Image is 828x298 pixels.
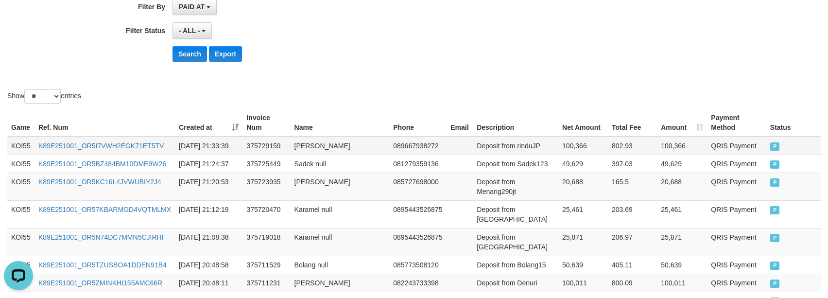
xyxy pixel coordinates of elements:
th: Game [7,109,34,137]
a: K89E251001_OR5I7VWH2EGK71ET5TV [38,142,164,150]
a: K89E251001_OR5KC16L4JVWUBIY2J4 [38,178,161,186]
td: KOI55 [7,228,34,256]
td: [DATE] 20:48:58 [175,256,242,274]
td: 100,366 [657,137,707,155]
td: 375725449 [242,155,290,173]
td: [DATE] 21:12:19 [175,200,242,228]
td: 085727698000 [389,173,447,200]
td: [PERSON_NAME] [291,137,390,155]
td: 203.69 [608,200,657,228]
td: KOI55 [7,155,34,173]
button: Search [172,46,207,62]
td: 375711529 [242,256,290,274]
td: 25,871 [657,228,707,256]
td: QRIS Payment [707,155,766,173]
td: Deposit from Menang290jt [473,173,558,200]
td: [DATE] 21:08:38 [175,228,242,256]
span: PAID [770,160,780,169]
td: Karamel null [291,228,390,256]
button: - ALL - [172,22,212,39]
td: 0895443526875 [389,200,447,228]
td: 100,011 [558,274,608,292]
td: [PERSON_NAME] [291,274,390,292]
th: Created at: activate to sort column ascending [175,109,242,137]
td: 206.97 [608,228,657,256]
select: Showentries [24,89,61,104]
span: PAID [770,262,780,270]
td: 397.03 [608,155,657,173]
span: PAID [770,142,780,151]
td: QRIS Payment [707,274,766,292]
th: Description [473,109,558,137]
td: Deposit from rinduJP [473,137,558,155]
span: PAID [770,280,780,288]
span: PAID [770,178,780,187]
td: KOI55 [7,200,34,228]
td: 375711231 [242,274,290,292]
td: 375729159 [242,137,290,155]
td: [DATE] 21:20:53 [175,173,242,200]
td: QRIS Payment [707,228,766,256]
td: Bolang null [291,256,390,274]
td: 50,639 [558,256,608,274]
th: Payment Method [707,109,766,137]
td: 405.11 [608,256,657,274]
span: PAID AT [179,3,205,11]
td: 49,629 [558,155,608,173]
td: Deposit from [GEOGRAPHIC_DATA] [473,228,558,256]
td: 165.5 [608,173,657,200]
span: PAID [770,206,780,214]
th: Net Amount [558,109,608,137]
button: Open LiveChat chat widget [4,4,33,33]
td: 375719018 [242,228,290,256]
th: Name [291,109,390,137]
a: K89E251001_OR57KBARMGD4VQTMLMX [38,206,171,213]
td: Karamel null [291,200,390,228]
th: Phone [389,109,447,137]
a: K89E251001_OR5TZUSBOA1DDEN91B4 [38,261,167,269]
span: PAID [770,234,780,242]
th: Status [766,109,821,137]
td: 20,688 [558,173,608,200]
td: 100,011 [657,274,707,292]
th: Total Fee [608,109,657,137]
span: - ALL - [179,27,200,35]
td: KOI55 [7,137,34,155]
td: QRIS Payment [707,256,766,274]
td: [DATE] 21:33:39 [175,137,242,155]
td: 375723935 [242,173,290,200]
th: Amount: activate to sort column ascending [657,109,707,137]
td: KOI55 [7,256,34,274]
td: [PERSON_NAME] [291,173,390,200]
td: Deposit from Denuri [473,274,558,292]
a: K89E251001_OR5N74DC7MMN5CJIRHI [38,233,164,241]
td: 089667938272 [389,137,447,155]
td: 375720470 [242,200,290,228]
td: Deposit from Sadek123 [473,155,558,173]
td: 0895443526875 [389,228,447,256]
button: Export [209,46,242,62]
td: Sadek null [291,155,390,173]
td: 25,871 [558,228,608,256]
a: K89E251001_OR5BZ484BM10DME9W26 [38,160,166,168]
td: Deposit from Bolang15 [473,256,558,274]
td: QRIS Payment [707,173,766,200]
td: 802.93 [608,137,657,155]
td: Deposit from [GEOGRAPHIC_DATA] [473,200,558,228]
td: [DATE] 21:24:37 [175,155,242,173]
td: 100,366 [558,137,608,155]
td: 25,461 [657,200,707,228]
td: 081279359136 [389,155,447,173]
td: 50,639 [657,256,707,274]
td: 082243733398 [389,274,447,292]
td: 20,688 [657,173,707,200]
td: KOI55 [7,173,34,200]
th: Email [447,109,473,137]
td: QRIS Payment [707,200,766,228]
td: [DATE] 20:48:11 [175,274,242,292]
td: 085773508120 [389,256,447,274]
td: QRIS Payment [707,137,766,155]
td: 25,461 [558,200,608,228]
label: Show entries [7,89,81,104]
th: Ref. Num [34,109,175,137]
